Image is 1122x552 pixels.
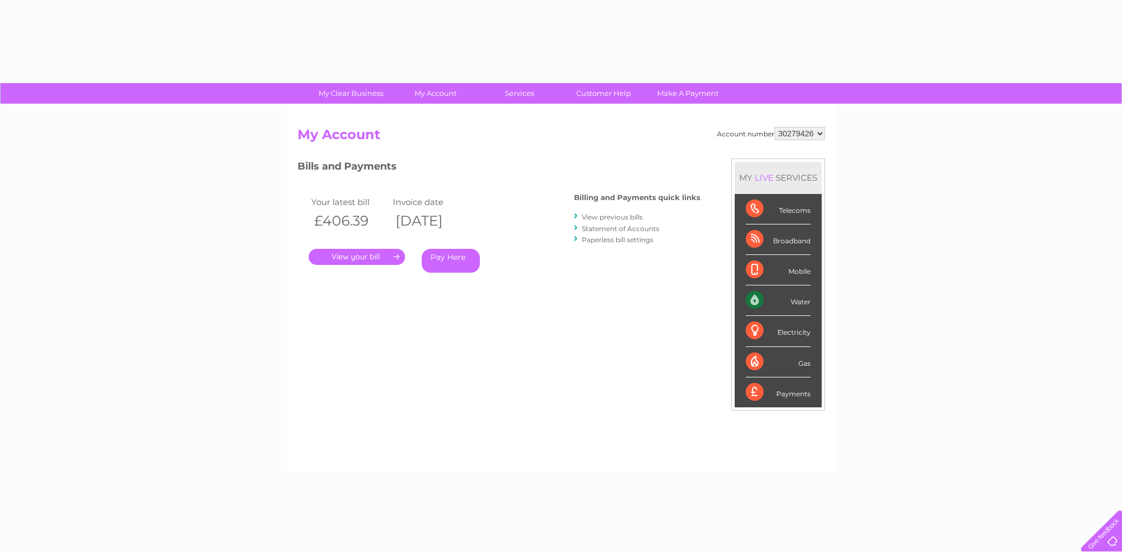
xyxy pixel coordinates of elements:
a: Services [474,83,565,104]
h3: Bills and Payments [298,159,700,178]
a: Make A Payment [642,83,734,104]
a: . [309,249,405,265]
div: Water [746,285,811,316]
h4: Billing and Payments quick links [574,193,700,202]
td: Invoice date [390,195,472,209]
div: Electricity [746,316,811,346]
a: Pay Here [422,249,480,273]
h2: My Account [298,127,825,148]
th: £406.39 [309,209,391,232]
div: Broadband [746,224,811,255]
th: [DATE] [390,209,472,232]
div: MY SERVICES [735,162,822,193]
div: LIVE [752,172,776,183]
a: My Account [390,83,481,104]
a: Paperless bill settings [582,236,653,244]
a: My Clear Business [305,83,397,104]
a: View previous bills [582,213,643,221]
a: Customer Help [558,83,649,104]
td: Your latest bill [309,195,391,209]
div: Payments [746,377,811,407]
div: Account number [717,127,825,140]
a: Statement of Accounts [582,224,659,233]
div: Telecoms [746,194,811,224]
div: Mobile [746,255,811,285]
div: Gas [746,347,811,377]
